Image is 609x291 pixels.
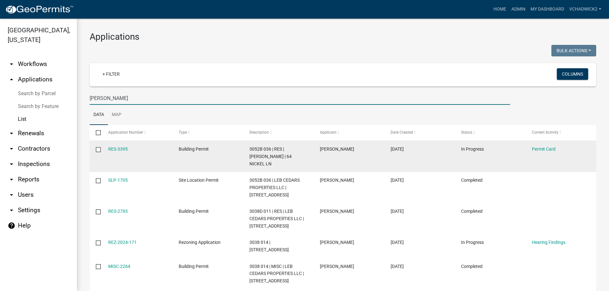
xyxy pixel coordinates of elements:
[249,264,304,284] span: 3038 014 | MISC | LEB CEDARS PROPERTIES LLC | 3866 W HWY 382
[249,146,292,166] span: 3052B 036 | RES | ANA ABOUJAOUDE | 64 NICKEL LN
[8,160,15,168] i: arrow_drop_down
[179,209,209,214] span: Building Permit
[391,178,404,183] span: 08/13/2025
[179,146,209,152] span: Building Permit
[532,240,565,245] a: Hearing Findings
[461,240,484,245] span: In Progress
[461,264,483,269] span: Completed
[461,130,472,135] span: Status
[491,3,509,15] a: Home
[567,3,604,15] a: VChadwick2
[90,92,510,105] input: Search for applications
[8,222,15,229] i: help
[8,145,15,153] i: arrow_drop_down
[108,209,128,214] a: RES-2793
[108,264,130,269] a: MISC-2264
[8,76,15,83] i: arrow_drop_up
[528,3,567,15] a: My Dashboard
[102,125,173,140] datatable-header-cell: Application Number
[320,240,354,245] span: Joseph Aboujaoude
[8,206,15,214] i: arrow_drop_down
[532,130,558,135] span: Current Activity
[108,130,143,135] span: Application Number
[320,264,354,269] span: Joseph Aboujaoude
[90,31,596,42] h3: Applications
[108,240,137,245] a: REZ-2024-171
[179,240,221,245] span: Rezoning Application
[8,176,15,183] i: arrow_drop_down
[243,125,314,140] datatable-header-cell: Description
[320,130,337,135] span: Applicant
[391,240,404,245] span: 10/08/2024
[461,178,483,183] span: Completed
[557,68,588,80] button: Columns
[461,209,483,214] span: Completed
[97,68,125,80] a: + Filter
[179,178,219,183] span: Site Location Permit
[320,209,354,214] span: Joseph Aboujaoude
[391,130,413,135] span: Date Created
[509,3,528,15] a: Admin
[525,125,596,140] datatable-header-cell: Current Activity
[249,240,289,252] span: 3038 014 | 3866 W HWY 382
[249,209,304,229] span: 3038D 011 | RES | LEB CEDARS PROPERTIES LLC | 156 JERSEY CT
[90,125,102,140] datatable-header-cell: Select
[90,105,108,125] a: Data
[551,45,596,56] button: Bulk Actions
[108,178,128,183] a: SLP-1705
[320,146,354,152] span: ANA ABOUJAOUDE
[173,125,243,140] datatable-header-cell: Type
[108,146,128,152] a: RES-3395
[391,146,404,152] span: 08/13/2025
[461,146,484,152] span: In Progress
[314,125,385,140] datatable-header-cell: Applicant
[179,130,187,135] span: Type
[249,178,300,197] span: 3052B 036 | LEB CEDARS PROPERTIES LLC | 64 NICKEL LN
[384,125,455,140] datatable-header-cell: Date Created
[8,60,15,68] i: arrow_drop_down
[455,125,526,140] datatable-header-cell: Status
[179,264,209,269] span: Building Permit
[249,130,269,135] span: Description
[391,209,404,214] span: 10/28/2024
[8,129,15,137] i: arrow_drop_down
[532,146,556,152] a: Permit Card
[8,191,15,199] i: arrow_drop_down
[391,264,404,269] span: 03/21/2024
[320,178,354,183] span: Joseph Aboujaoude
[108,105,125,125] a: Map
